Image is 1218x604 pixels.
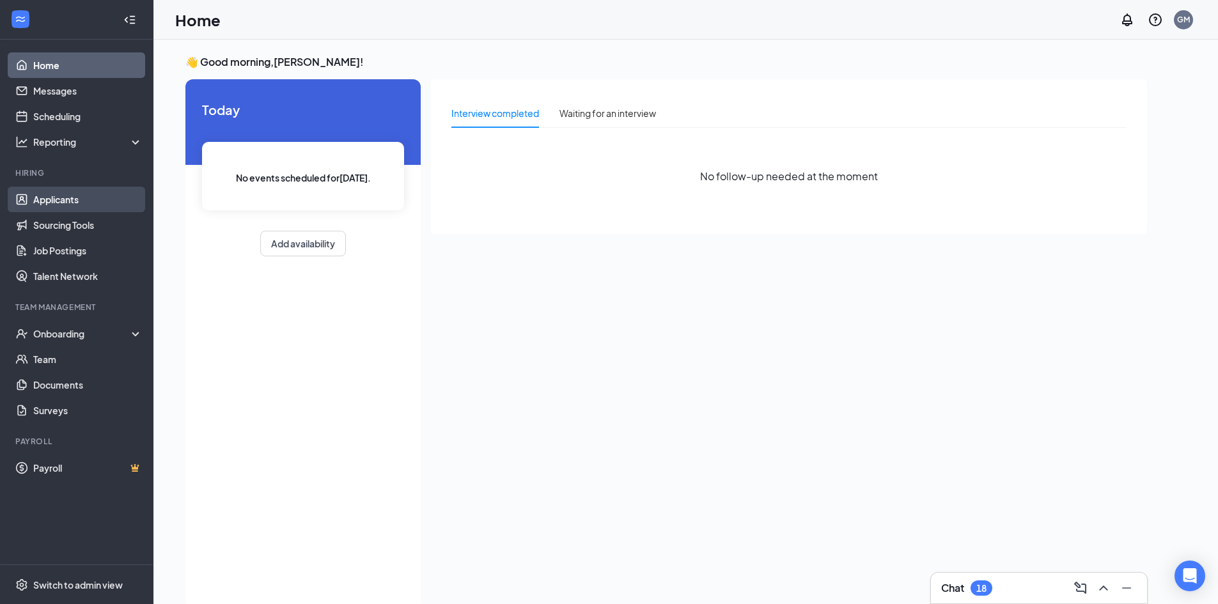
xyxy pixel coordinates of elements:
div: Hiring [15,167,140,178]
button: ComposeMessage [1070,578,1091,598]
a: Messages [33,78,143,104]
div: Waiting for an interview [559,106,656,120]
svg: Notifications [1120,12,1135,27]
span: Today [202,100,404,120]
h1: Home [175,9,221,31]
span: No events scheduled for [DATE] . [236,171,371,185]
h3: 👋 Good morning, [PERSON_NAME] ! [185,55,1147,69]
a: Documents [33,372,143,398]
a: Sourcing Tools [33,212,143,238]
svg: UserCheck [15,327,28,340]
span: No follow-up needed at the moment [700,168,878,184]
svg: QuestionInfo [1148,12,1163,27]
svg: Collapse [123,13,136,26]
svg: Settings [15,578,28,591]
div: Team Management [15,302,140,313]
div: Open Intercom Messenger [1175,561,1205,591]
svg: ChevronUp [1096,580,1111,596]
div: Switch to admin view [33,578,123,591]
div: Reporting [33,136,143,148]
a: Job Postings [33,238,143,263]
button: Minimize [1116,578,1137,598]
svg: Analysis [15,136,28,148]
a: Scheduling [33,104,143,129]
a: Home [33,52,143,78]
a: Talent Network [33,263,143,289]
div: GM [1177,14,1190,25]
svg: WorkstreamLogo [14,13,27,26]
div: Payroll [15,436,140,447]
div: Interview completed [451,106,539,120]
h3: Chat [941,581,964,595]
button: Add availability [260,231,346,256]
a: PayrollCrown [33,455,143,481]
div: Onboarding [33,327,132,340]
a: Applicants [33,187,143,212]
a: Surveys [33,398,143,423]
svg: Minimize [1119,580,1134,596]
div: 18 [976,583,987,594]
button: ChevronUp [1093,578,1114,598]
svg: ComposeMessage [1073,580,1088,596]
a: Team [33,346,143,372]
